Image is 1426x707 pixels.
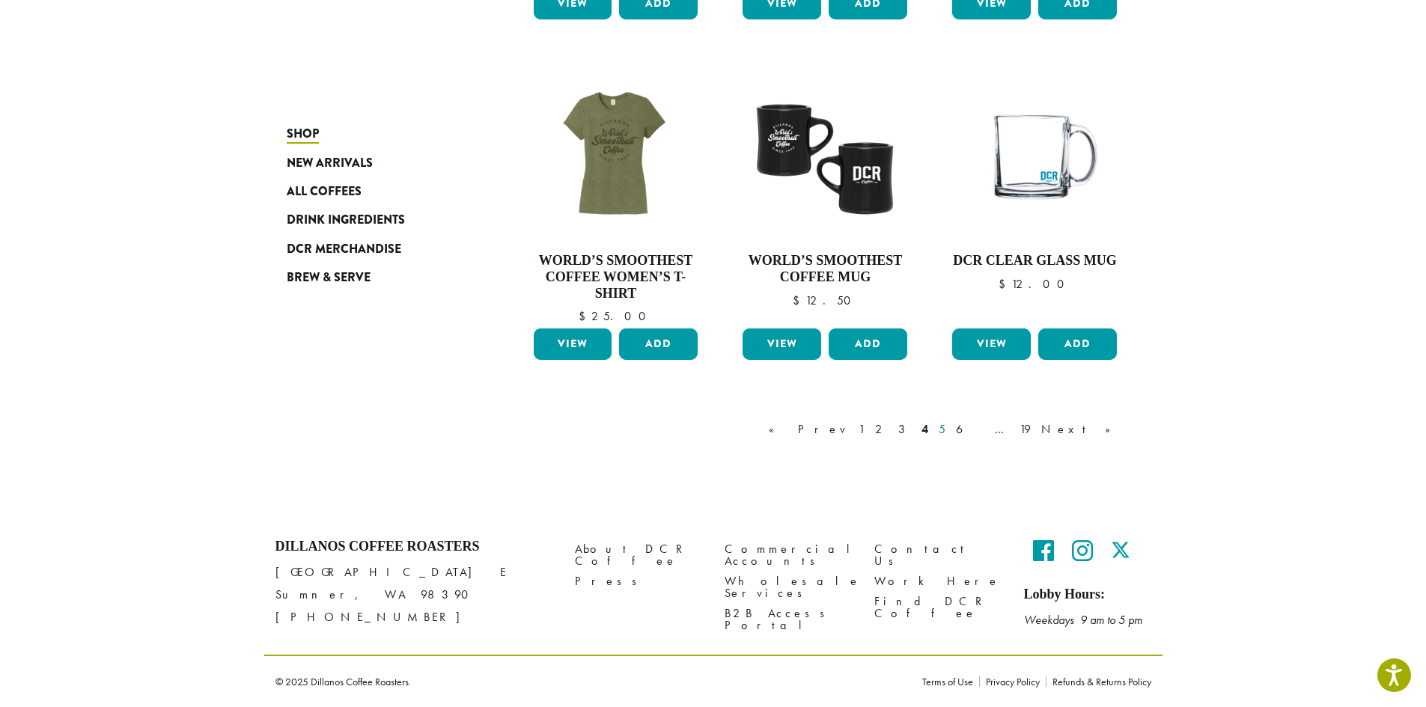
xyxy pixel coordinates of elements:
bdi: 25.00 [579,308,653,324]
span: All Coffees [287,183,362,201]
a: About DCR Coffee [575,539,702,571]
span: $ [579,308,591,324]
bdi: 12.00 [999,276,1071,292]
a: View [952,328,1031,360]
a: Next » [1038,420,1124,438]
a: World’s Smoothest Coffee Women’s T-Shirt $25.00 [530,69,702,322]
span: New Arrivals [287,154,373,173]
a: Work Here [874,571,1002,591]
a: Find DCR Coffee [874,592,1002,624]
em: Weekdays 9 am to 5 pm [1024,612,1142,628]
a: View [743,328,821,360]
h5: Lobby Hours: [1024,587,1151,603]
a: 19 [1017,420,1034,438]
span: Brew & Serve [287,269,371,287]
a: 5 [936,420,948,438]
a: Contact Us [874,539,1002,571]
span: $ [793,293,805,308]
a: 1 [856,420,868,438]
a: Refunds & Returns Policy [1046,676,1151,687]
img: Worlds-Smoothest-Diner-Mug-e1698434482799.png [739,69,911,241]
span: Shop [287,125,319,144]
a: … [992,420,1012,438]
img: Libbey-Glass-DCR-Mug-e1698434528788.png [948,69,1121,241]
a: New Arrivals [287,148,466,177]
a: Terms of Use [922,676,979,687]
a: All Coffees [287,177,466,206]
span: DCR Merchandise [287,240,401,259]
span: $ [999,276,1011,292]
h4: World’s Smoothest Coffee Mug [739,253,911,285]
a: Commercial Accounts [725,539,852,571]
h4: DCR Clear Glass Mug [948,253,1121,269]
button: Add [1038,328,1117,360]
a: Shop [287,120,466,148]
a: B2B Access Portal [725,604,852,636]
a: Brew & Serve [287,263,466,292]
a: 6 [953,420,987,438]
a: « Prev [766,420,851,438]
a: 2 [872,420,891,438]
a: Wholesale Services [725,571,852,603]
p: © 2025 Dillanos Coffee Roasters. [275,676,900,687]
p: [GEOGRAPHIC_DATA] E Sumner, WA 98390 [PHONE_NUMBER] [275,561,552,628]
a: Press [575,571,702,591]
h4: World’s Smoothest Coffee Women’s T-Shirt [530,253,702,302]
img: WorldsSmoothest_WOMENSMilitaryGreenFrost_VintageT-e1698441104521.png [529,69,701,241]
a: Drink Ingredients [287,206,466,234]
span: Drink Ingredients [287,211,405,230]
a: 4 [918,420,931,438]
button: Add [619,328,698,360]
a: DCR Clear Glass Mug $12.00 [948,69,1121,322]
a: Privacy Policy [979,676,1046,687]
bdi: 12.50 [793,293,858,308]
a: World’s Smoothest Coffee Mug $12.50 [739,69,911,322]
button: Add [829,328,907,360]
h4: Dillanos Coffee Roasters [275,539,552,555]
a: View [534,328,612,360]
a: DCR Merchandise [287,235,466,263]
a: 3 [895,420,914,438]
